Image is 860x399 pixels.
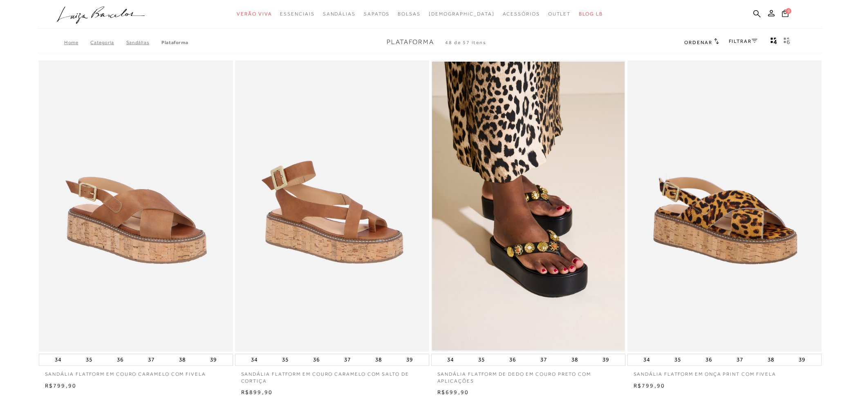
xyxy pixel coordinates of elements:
a: SANDÁLIA FLATFORM EM COURO CARAMELO COM SALTO DE CORTIÇA [235,366,429,385]
a: BLOG LB [579,7,602,22]
span: Plataforma [387,38,434,46]
a: categoryNavScreenReaderText [364,7,390,22]
span: BLOG LB [579,11,602,17]
button: 35 [672,354,683,366]
span: 0 [786,8,791,14]
button: 37 [538,354,549,366]
a: SANDÁLIA FLATFORM EM COURO CARAMELO COM FIVELA SANDÁLIA FLATFORM EM COURO CARAMELO COM FIVELA [40,62,232,350]
a: SANDÁLIA FLATFORM EM ONÇA PRINT COM FIVELA [627,366,822,378]
button: 35 [83,354,95,366]
button: gridText6Desc [781,37,793,47]
button: 37 [734,354,746,366]
button: Mostrar 4 produtos por linha [768,37,779,47]
span: Verão Viva [237,11,272,17]
a: SANDÁLIA FLATFORM EM COURO CARAMELO COM SALTO DE CORTIÇA SANDÁLIA FLATFORM EM COURO CARAMELO COM ... [236,62,428,350]
button: 34 [641,354,652,366]
button: 35 [476,354,487,366]
button: 34 [445,354,456,366]
img: SANDÁLIA FLATFORM DE DEDO EM COURO PRETO COM APLICAÇÕES [432,62,625,350]
img: SANDÁLIA FLATFORM EM ONÇA PRINT COM FIVELA [628,62,821,350]
img: SANDÁLIA FLATFORM EM COURO CARAMELO COM SALTO DE CORTIÇA [236,62,428,350]
span: Sandálias [323,11,356,17]
button: 37 [146,354,157,366]
button: 39 [600,354,611,366]
span: R$899,90 [241,389,273,395]
button: 38 [765,354,777,366]
button: 34 [52,354,64,366]
span: Sapatos [364,11,390,17]
a: FILTRAR [729,38,757,44]
a: Categoria [90,40,126,45]
button: 36 [114,354,126,366]
a: SANDÁLIAS [126,40,161,45]
button: 37 [342,354,353,366]
span: Outlet [548,11,571,17]
span: Essenciais [280,11,314,17]
button: 36 [507,354,518,366]
a: categoryNavScreenReaderText [280,7,314,22]
a: categoryNavScreenReaderText [548,7,571,22]
button: 36 [703,354,714,366]
a: noSubCategoriesText [429,7,495,22]
span: R$799,90 [45,382,77,389]
a: categoryNavScreenReaderText [323,7,356,22]
span: 48 de 57 itens [445,40,486,45]
span: Bolsas [398,11,421,17]
button: 36 [311,354,322,366]
span: [DEMOGRAPHIC_DATA] [429,11,495,17]
span: Ordenar [684,40,712,45]
button: 38 [177,354,188,366]
button: 38 [569,354,580,366]
button: 39 [404,354,415,366]
a: SANDÁLIA FLATFORM DE DEDO EM COURO PRETO COM APLICAÇÕES [431,366,625,385]
span: R$699,90 [437,389,469,395]
button: 34 [249,354,260,366]
span: Acessórios [503,11,540,17]
a: categoryNavScreenReaderText [503,7,540,22]
button: 39 [796,354,808,366]
a: SANDÁLIA FLATFORM DE DEDO EM COURO PRETO COM APLICAÇÕES SANDÁLIA FLATFORM DE DEDO EM COURO PRETO ... [432,62,625,350]
a: Plataforma [161,40,188,45]
a: categoryNavScreenReaderText [237,7,272,22]
a: categoryNavScreenReaderText [398,7,421,22]
a: SANDÁLIA FLATFORM EM COURO CARAMELO COM FIVELA [39,366,233,378]
img: SANDÁLIA FLATFORM EM COURO CARAMELO COM FIVELA [40,62,232,350]
button: 35 [280,354,291,366]
a: Home [64,40,90,45]
button: 0 [779,9,791,20]
button: 39 [208,354,219,366]
span: R$799,90 [634,382,665,389]
button: 38 [373,354,384,366]
a: SANDÁLIA FLATFORM EM ONÇA PRINT COM FIVELA SANDÁLIA FLATFORM EM ONÇA PRINT COM FIVELA [628,62,821,350]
